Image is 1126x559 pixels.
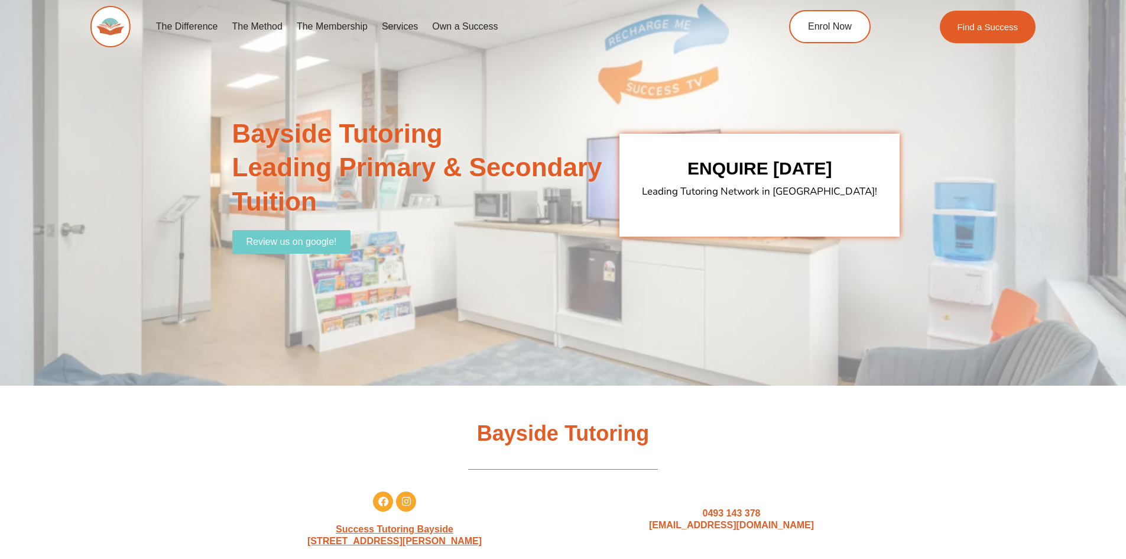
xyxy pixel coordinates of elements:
[789,10,871,43] a: Enrol Now
[569,508,894,532] h2: 0493 143 378 [EMAIL_ADDRESS][DOMAIN_NAME]
[940,11,1036,43] a: Find a Success
[625,157,894,180] h2: ENQUIRE [DATE]
[149,13,225,40] a: The Difference
[958,22,1018,31] span: Find a Success
[307,524,482,547] a: Success Tutoring Bayside[STREET_ADDRESS][PERSON_NAME]
[375,13,425,40] a: Services
[246,237,337,247] span: Review us on google!
[425,13,505,40] a: Own a Success
[808,22,852,31] span: Enrol Now
[6,419,1120,448] h1: Bayside Tutoring
[149,13,735,40] nav: Menu
[616,182,903,201] p: Leading Tutoring Network in [GEOGRAPHIC_DATA]!
[225,13,289,40] a: The Method
[290,13,375,40] a: The Membership
[232,230,351,254] a: Review us on google!
[232,117,614,218] h2: Bayside Tutoring Leading Primary & Secondary Tuition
